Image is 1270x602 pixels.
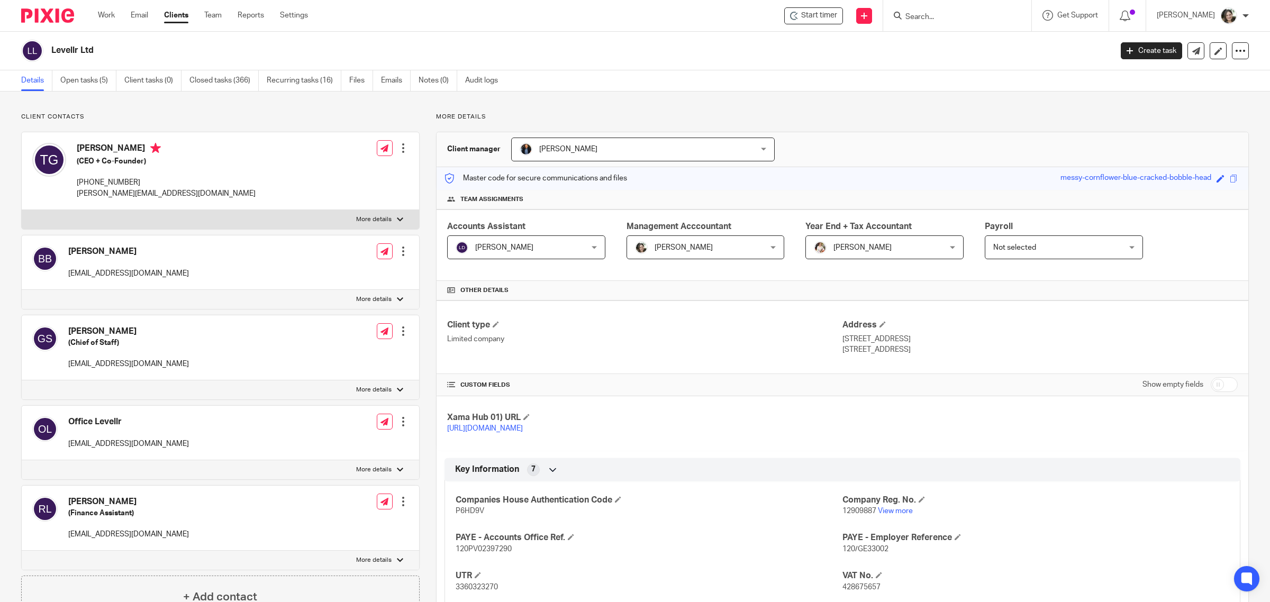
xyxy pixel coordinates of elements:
[32,416,58,442] img: svg%3E
[356,556,392,564] p: More details
[456,495,842,506] h4: Companies House Authentication Code
[68,439,189,449] p: [EMAIL_ADDRESS][DOMAIN_NAME]
[68,246,189,257] h4: [PERSON_NAME]
[447,320,842,331] h4: Client type
[465,70,506,91] a: Audit logs
[1157,10,1215,21] p: [PERSON_NAME]
[77,156,256,167] h5: (CEO + Co-Founder)
[456,241,468,254] img: svg%3E
[475,244,533,251] span: [PERSON_NAME]
[1060,172,1211,185] div: messy-cornflower-blue-cracked-bobble-head
[447,412,842,423] h4: Xama Hub 01) URL
[455,464,519,475] span: Key Information
[1142,379,1203,390] label: Show empty fields
[842,570,1229,581] h4: VAT No.
[68,268,189,279] p: [EMAIL_ADDRESS][DOMAIN_NAME]
[842,545,888,553] span: 120/GE33002
[842,507,876,515] span: 12909887
[164,10,188,21] a: Clients
[814,241,827,254] img: Kayleigh%20Henson.jpeg
[842,532,1229,543] h4: PAYE - Employer Reference
[32,326,58,351] img: svg%3E
[21,70,52,91] a: Details
[51,45,894,56] h2: Levellr Ltd
[655,244,713,251] span: [PERSON_NAME]
[842,495,1229,506] h4: Company Reg. No.
[21,113,420,121] p: Client contacts
[349,70,373,91] a: Files
[985,222,1013,231] span: Payroll
[627,222,731,231] span: Management Acccountant
[32,246,58,271] img: svg%3E
[447,222,525,231] span: Accounts Assistant
[124,70,182,91] a: Client tasks (0)
[436,113,1249,121] p: More details
[635,241,648,254] img: barbara-raine-.jpg
[842,583,881,591] span: 428675657
[21,8,74,23] img: Pixie
[904,13,1000,22] input: Search
[1057,12,1098,19] span: Get Support
[68,496,189,507] h4: [PERSON_NAME]
[68,359,189,369] p: [EMAIL_ADDRESS][DOMAIN_NAME]
[150,143,161,153] i: Primary
[1220,7,1237,24] img: barbara-raine-.jpg
[356,295,392,304] p: More details
[68,508,189,518] h5: (Finance Assistant)
[68,326,189,337] h4: [PERSON_NAME]
[520,143,532,156] img: martin-hickman.jpg
[32,143,66,177] img: svg%3E
[456,583,498,591] span: 3360323270
[356,466,392,474] p: More details
[444,173,627,184] p: Master code for secure communications and files
[447,334,842,344] p: Limited company
[456,532,842,543] h4: PAYE - Accounts Office Ref.
[447,381,842,389] h4: CUSTOM FIELDS
[419,70,457,91] a: Notes (0)
[60,70,116,91] a: Open tasks (5)
[460,286,509,295] span: Other details
[77,188,256,199] p: [PERSON_NAME][EMAIL_ADDRESS][DOMAIN_NAME]
[267,70,341,91] a: Recurring tasks (16)
[842,320,1238,331] h4: Address
[456,507,484,515] span: P6HD9V
[356,386,392,394] p: More details
[531,464,536,475] span: 7
[993,244,1036,251] span: Not selected
[356,215,392,224] p: More details
[238,10,264,21] a: Reports
[447,425,523,432] a: [URL][DOMAIN_NAME]
[801,10,837,21] span: Start timer
[21,40,43,62] img: svg%3E
[189,70,259,91] a: Closed tasks (366)
[98,10,115,21] a: Work
[539,145,597,153] span: [PERSON_NAME]
[131,10,148,21] a: Email
[460,195,523,204] span: Team assignments
[456,545,512,553] span: 120PV02397290
[784,7,843,24] div: Levellr Ltd
[77,143,256,156] h4: [PERSON_NAME]
[842,344,1238,355] p: [STREET_ADDRESS]
[280,10,308,21] a: Settings
[842,334,1238,344] p: [STREET_ADDRESS]
[68,529,189,540] p: [EMAIL_ADDRESS][DOMAIN_NAME]
[381,70,411,91] a: Emails
[77,177,256,188] p: [PHONE_NUMBER]
[68,338,189,348] h5: (Chief of Staff)
[204,10,222,21] a: Team
[447,144,501,154] h3: Client manager
[805,222,912,231] span: Year End + Tax Accountant
[32,496,58,522] img: svg%3E
[878,507,913,515] a: View more
[68,416,189,427] h4: Office Levellr
[1121,42,1182,59] a: Create task
[833,244,892,251] span: [PERSON_NAME]
[456,570,842,581] h4: UTR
